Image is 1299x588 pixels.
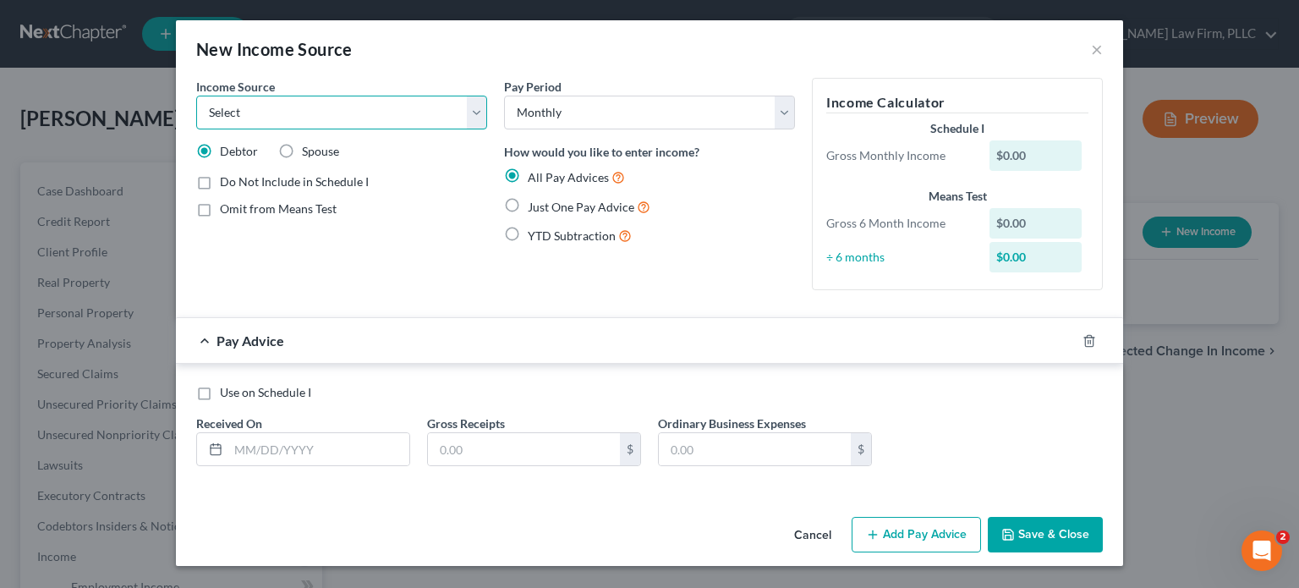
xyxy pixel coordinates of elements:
[196,37,353,61] div: New Income Source
[818,147,981,164] div: Gross Monthly Income
[989,208,1082,239] div: $0.00
[826,120,1088,137] div: Schedule I
[528,170,609,184] span: All Pay Advices
[851,433,871,465] div: $
[220,144,258,158] span: Debtor
[852,517,981,552] button: Add Pay Advice
[781,519,845,552] button: Cancel
[528,200,634,214] span: Just One Pay Advice
[818,249,981,266] div: ÷ 6 months
[818,215,981,232] div: Gross 6 Month Income
[504,143,699,161] label: How would you like to enter income?
[220,174,369,189] span: Do Not Include in Schedule I
[428,433,620,465] input: 0.00
[216,332,284,349] span: Pay Advice
[196,416,262,431] span: Received On
[826,188,1088,205] div: Means Test
[658,415,806,432] label: Ordinary Business Expenses
[228,433,409,465] input: MM/DD/YYYY
[427,415,505,432] label: Gross Receipts
[1241,530,1282,571] iframe: Intercom live chat
[196,80,275,94] span: Income Source
[989,242,1082,272] div: $0.00
[659,433,851,465] input: 0.00
[220,201,337,216] span: Omit from Means Test
[528,228,616,243] span: YTD Subtraction
[826,92,1088,113] h5: Income Calculator
[1091,39,1103,59] button: ×
[302,144,339,158] span: Spouse
[620,433,640,465] div: $
[989,140,1082,171] div: $0.00
[504,78,562,96] label: Pay Period
[1276,530,1290,544] span: 2
[220,385,311,399] span: Use on Schedule I
[988,517,1103,552] button: Save & Close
